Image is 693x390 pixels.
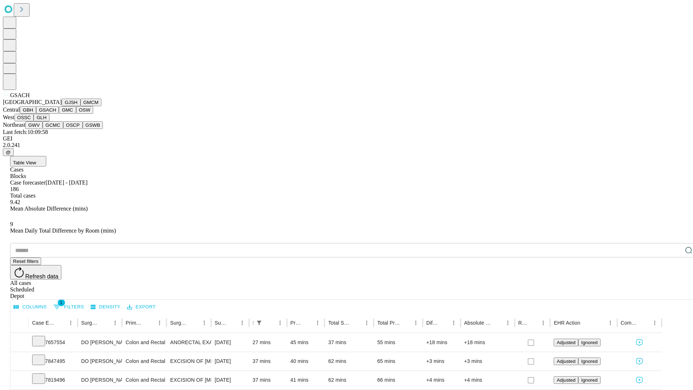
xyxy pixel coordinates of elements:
button: GCMC [43,121,63,129]
div: 37 mins [328,333,370,352]
button: Ignored [578,357,600,365]
div: 7657554 [32,333,74,352]
div: +4 mins [426,371,457,389]
button: Sort [265,318,275,328]
div: DO [PERSON_NAME] Do [81,333,118,352]
button: OSW [76,106,93,114]
button: Sort [352,318,362,328]
button: GSWB [83,121,103,129]
button: Sort [493,318,503,328]
button: Menu [154,318,165,328]
div: [DATE] [215,371,245,389]
span: Mean Absolute Difference (mins) [10,205,88,212]
button: Menu [275,318,285,328]
span: 186 [10,186,19,192]
div: 66 mins [377,371,419,389]
div: Comments [621,320,639,326]
button: Sort [302,318,313,328]
div: 45 mins [291,333,321,352]
button: OSCP [63,121,83,129]
span: [DATE] - [DATE] [45,179,87,186]
div: +4 mins [464,371,511,389]
div: 1 active filter [254,318,264,328]
span: Refresh data [25,273,58,279]
div: 27 mins [253,333,283,352]
span: 9 [10,221,13,227]
button: Sort [56,318,66,328]
div: 62 mins [328,352,370,370]
button: Sort [439,318,449,328]
button: Sort [144,318,154,328]
span: Adjusted [557,377,575,383]
button: Sort [189,318,199,328]
button: GBH [20,106,36,114]
div: 37 mins [253,371,283,389]
span: West [3,114,14,120]
button: OSSC [14,114,34,121]
button: GJSH [62,99,80,106]
div: Surgery Date [215,320,226,326]
div: 7819496 [32,371,74,389]
button: Ignored [578,376,600,384]
button: Menu [411,318,421,328]
div: Case Epic Id [32,320,55,326]
button: Menu [538,318,548,328]
button: Menu [362,318,372,328]
button: Sort [227,318,237,328]
span: Central [3,107,20,113]
div: +18 mins [426,333,457,352]
button: GSACH [36,106,59,114]
span: [GEOGRAPHIC_DATA] [3,99,62,105]
button: Expand [14,355,25,368]
div: 62 mins [328,371,370,389]
button: Refresh data [10,265,61,279]
div: +18 mins [464,333,511,352]
div: Colon and Rectal Surgery [126,352,163,370]
button: Export [125,302,157,313]
button: Sort [401,318,411,328]
span: Northeast [3,122,25,128]
span: Total cases [10,192,35,199]
div: 2.0.241 [3,142,690,148]
button: Sort [100,318,110,328]
button: Select columns [12,302,49,313]
span: 1 [58,299,65,306]
button: Menu [237,318,247,328]
button: Reset filters [10,257,41,265]
button: Density [89,302,122,313]
button: Menu [66,318,76,328]
span: 9.42 [10,199,20,205]
div: Primary Service [126,320,144,326]
button: Adjusted [554,339,578,346]
button: Menu [199,318,209,328]
div: 65 mins [377,352,419,370]
button: Menu [650,318,660,328]
button: Adjusted [554,376,578,384]
button: Show filters [254,318,264,328]
div: +3 mins [426,352,457,370]
div: EXCISION OF [MEDICAL_DATA] EXTENSIVE [170,371,207,389]
div: Difference [426,320,438,326]
div: Surgeon Name [81,320,99,326]
div: Colon and Rectal Surgery [126,371,163,389]
button: Menu [605,318,615,328]
div: 37 mins [253,352,283,370]
button: Adjusted [554,357,578,365]
button: Show filters [52,301,86,313]
button: GWV [25,121,43,129]
button: Ignored [578,339,600,346]
span: Case forecaster [10,179,45,186]
button: GMC [59,106,76,114]
span: Reset filters [13,259,38,264]
div: Total Scheduled Duration [328,320,351,326]
div: DO [PERSON_NAME] Do [81,352,118,370]
button: Expand [14,374,25,387]
div: Surgery Name [170,320,188,326]
button: Expand [14,337,25,349]
div: Total Predicted Duration [377,320,400,326]
div: ANORECTAL EXAM UNDER ANESTHESIA [170,333,207,352]
button: Sort [528,318,538,328]
div: Colon and Rectal Surgery [126,333,163,352]
span: Ignored [581,340,597,345]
